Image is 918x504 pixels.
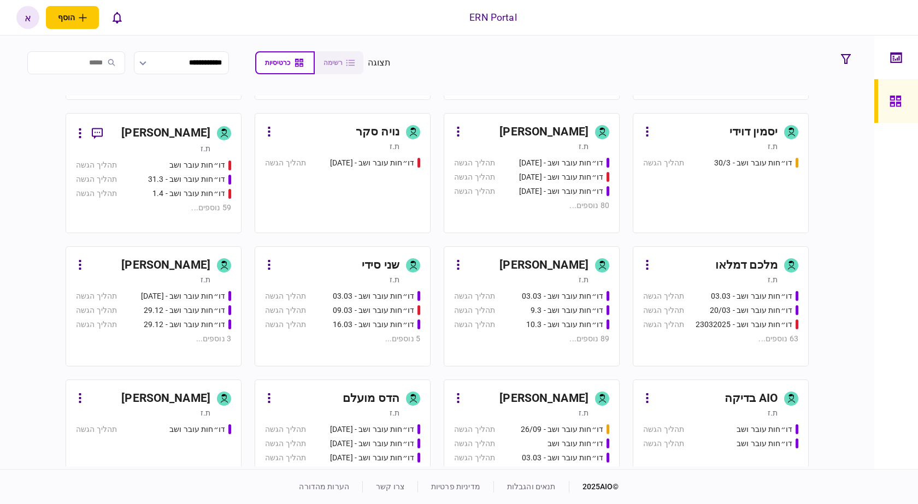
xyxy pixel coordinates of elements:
div: AIO בדיקה [725,390,778,407]
div: דו״חות עובר ושב - 03.03 [333,290,414,302]
div: מלכם דמלאו [715,257,778,274]
div: ת.ז [768,274,778,285]
div: הדס מועלם [343,390,399,407]
div: ת.ז [201,407,210,418]
div: דו״חות עובר ושב [169,159,225,171]
div: דו״חות עובר ושב - 26.12.24 [141,290,225,302]
div: ת.ז [390,274,399,285]
div: 5 נוספים ... [265,333,420,345]
a: שני סידית.זדו״חות עובר ושב - 03.03תהליך הגשהדו״חות עובר ושב - 09.03תהליך הגשהדו״חות עובר ושב - 16... [255,246,431,366]
div: דו״חות עובר ושב - 25/09/24 [330,452,414,464]
div: ת.ז [579,141,589,152]
div: דו״חות עובר ושב - 19/03/2025 [519,157,603,169]
div: דו״חות עובר ושב - 03.03 [522,452,603,464]
div: דו״חות עובר ושב - 23032025 [696,319,792,330]
a: הערות מהדורה [299,482,349,491]
div: ERN Portal [469,10,516,25]
div: 89 נוספים ... [454,333,609,345]
div: תהליך הגשה [76,159,117,171]
button: פתח רשימת התראות [105,6,128,29]
div: תהליך הגשה [454,319,495,330]
div: תהליך הגשה [643,319,684,330]
div: דו״חות עובר ושב - 30/3 [714,157,792,169]
div: תהליך הגשה [265,319,306,330]
div: © 2025 AIO [569,481,619,493]
a: נויה סקרת.זדו״חות עובר ושב - 19.03.2025תהליך הגשה [255,113,431,233]
div: [PERSON_NAME] [121,124,210,142]
div: דו״חות עובר ושב - 9.3 [531,305,603,316]
div: 63 נוספים ... [643,333,798,345]
div: דו״חות עובר ושב [737,424,792,435]
a: צרו קשר [376,482,404,491]
button: רשימה [315,51,363,74]
div: דו״חות עובר ושב - 09.03 [333,305,414,316]
div: דו״חות עובר ושב - 1.4 [152,188,225,199]
div: תהליך הגשה [454,424,495,435]
div: דו״חות עובר ושב [169,424,225,435]
div: תהליך הגשה [454,305,495,316]
button: א [16,6,39,29]
button: פתח תפריט להוספת לקוח [46,6,99,29]
div: דו״חות עובר ושב [548,438,603,449]
div: דו״חות עובר ושב - 29.12 [144,305,225,316]
div: ת.ז [768,407,778,418]
a: תנאים והגבלות [507,482,556,491]
div: תהליך הגשה [265,452,306,464]
div: תהליך הגשה [643,424,684,435]
a: [PERSON_NAME]ת.זדו״חות עובר ושב - 26.12.24תהליך הגשהדו״חות עובר ושב - 29.12תהליך הגשהדו״חות עובר ... [66,246,242,366]
div: 61 נוספים ... [454,466,609,478]
div: יסמין דוידי [729,123,778,141]
div: תהליך הגשה [76,319,117,330]
div: דו״חות עובר ושב - 29.12 [144,319,225,330]
a: [PERSON_NAME]ת.זדו״חות עובר ושב - 03.03תהליך הגשהדו״חות עובר ושב - 9.3תהליך הגשהדו״חות עובר ושב -... [444,246,620,366]
div: תצוגה [368,56,391,69]
div: תהליך הגשה [76,188,117,199]
div: ת.ז [579,274,589,285]
div: דו״חות עובר ושב - 19.3.25 [519,171,603,183]
div: [PERSON_NAME] [499,257,589,274]
div: תהליך הגשה [265,438,306,449]
div: דו״חות עובר ושב - 24/09/24 [330,438,414,449]
a: [PERSON_NAME]ת.זדו״חות עובר ושבתהליך הגשהדו״חות עובר ושב - 31.3תהליך הגשהדו״חות עובר ושב - 1.4תהל... [66,113,242,233]
div: ת.ז [390,407,399,418]
div: תהליך הגשה [643,290,684,302]
div: דו״חות עובר ושב - 10.3 [526,319,603,330]
button: כרטיסיות [255,51,315,74]
div: תהליך הגשה [643,157,684,169]
div: תהליך הגשה [76,290,117,302]
div: תהליך הגשה [265,305,306,316]
div: דו״חות עובר ושב [737,438,792,449]
a: מדיניות פרטיות [431,482,480,491]
span: רשימה [323,59,343,67]
div: ת.ז [579,407,589,418]
div: 3 נוספים ... [76,333,231,345]
div: דו״חות עובר ושב - 23/09/24 [330,424,414,435]
div: דו״חות עובר ושב - 03.03 [711,290,792,302]
a: [PERSON_NAME]ת.זדו״חות עובר ושבתהליך הגשה [66,380,242,500]
div: תהליך הגשה [454,452,495,464]
a: [PERSON_NAME]ת.זדו״חות עובר ושב - 19/03/2025תהליך הגשהדו״חות עובר ושב - 19.3.25תהליך הגשהדו״חות ע... [444,113,620,233]
div: דו״חות עובר ושב - 20/03 [710,305,792,316]
div: [PERSON_NAME] [121,390,210,407]
div: ת.ז [768,141,778,152]
div: ת.ז [201,274,210,285]
div: 80 נוספים ... [454,200,609,211]
a: הדס מועלםת.זדו״חות עובר ושב - 23/09/24תהליך הגשהדו״חות עובר ושב - 24/09/24תהליך הגשהדו״חות עובר ו... [255,380,431,500]
a: [PERSON_NAME]ת.זדו״חות עובר ושב - 26/09תהליך הגשהדו״חות עובר ושבתהליך הגשהדו״חות עובר ושב - 03.03... [444,380,620,500]
div: [PERSON_NAME] [499,390,589,407]
div: תהליך הגשה [454,290,495,302]
div: תהליך הגשה [76,174,117,185]
div: דו״חות עובר ושב - 03.03 [522,290,603,302]
span: כרטיסיות [265,59,290,67]
div: תהליך הגשה [76,424,117,435]
div: תהליך הגשה [454,438,495,449]
div: [PERSON_NAME] [499,123,589,141]
div: תהליך הגשה [265,290,306,302]
a: מלכם דמלאות.זדו״חות עובר ושב - 03.03תהליך הגשהדו״חות עובר ושב - 20/03תהליך הגשהדו״חות עובר ושב - ... [633,246,809,366]
div: ת.ז [390,141,399,152]
div: נויה סקר [356,123,399,141]
div: תהליך הגשה [454,171,495,183]
div: תהליך הגשה [265,157,306,169]
div: דו״חות עובר ושב - 19.3.25 [519,186,603,197]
